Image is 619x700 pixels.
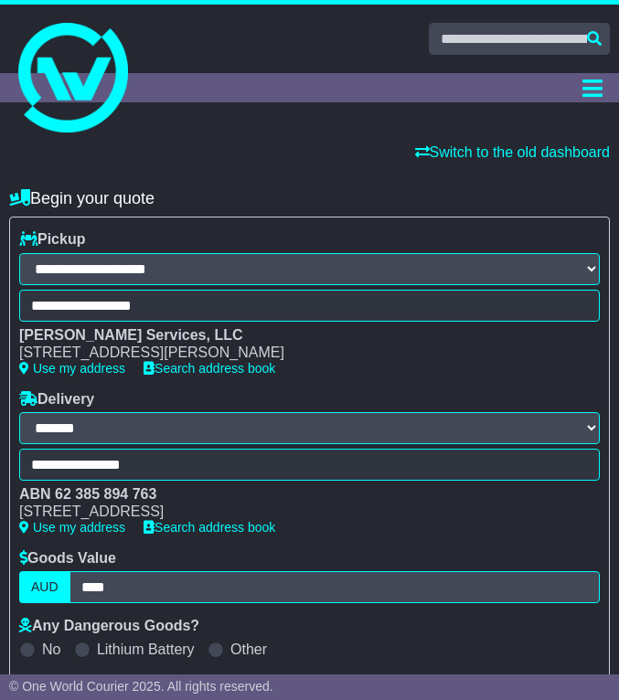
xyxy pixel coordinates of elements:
[144,361,275,376] a: Search address book
[19,571,70,603] label: AUD
[19,617,199,634] label: Any Dangerous Goods?
[19,485,582,503] div: ABN 62 385 894 763
[230,641,267,658] label: Other
[19,361,125,376] a: Use my address
[19,520,125,535] a: Use my address
[19,503,582,520] div: [STREET_ADDRESS]
[19,344,582,361] div: [STREET_ADDRESS][PERSON_NAME]
[19,549,116,567] label: Goods Value
[144,520,275,535] a: Search address book
[415,144,610,160] a: Switch to the old dashboard
[42,641,60,658] label: No
[9,679,273,694] span: © One World Courier 2025. All rights reserved.
[19,230,85,248] label: Pickup
[19,390,94,408] label: Delivery
[9,189,610,208] h4: Begin your quote
[97,641,195,658] label: Lithium Battery
[19,326,582,344] div: [PERSON_NAME] Services, LLC
[574,73,610,102] button: Toggle navigation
